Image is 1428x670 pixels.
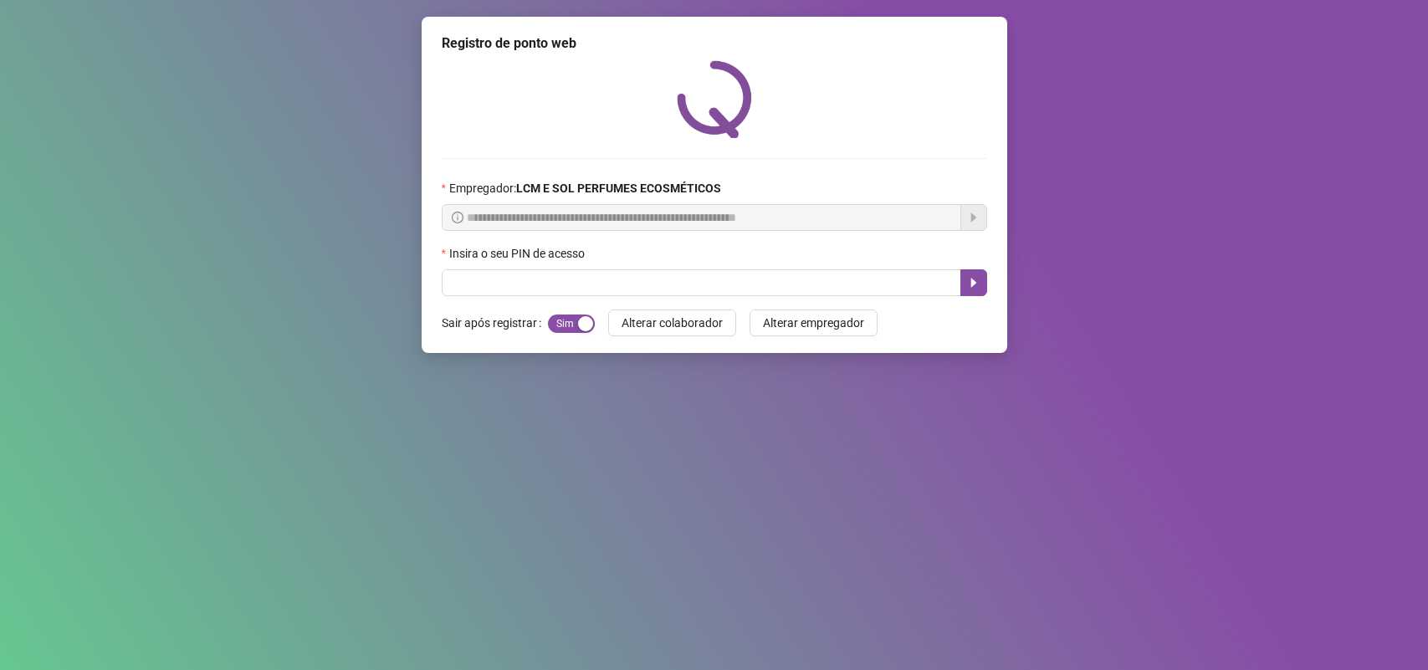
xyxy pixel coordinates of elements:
span: Alterar empregador [763,314,864,332]
span: info-circle [452,212,463,223]
img: QRPoint [677,60,752,138]
strong: LCM E SOL PERFUMES ECOSMÉTICOS [516,182,721,195]
label: Insira o seu PIN de acesso [442,244,596,263]
span: Empregador : [449,179,721,197]
button: Alterar empregador [750,309,878,336]
span: caret-right [967,276,980,289]
label: Sair após registrar [442,309,548,336]
button: Alterar colaborador [608,309,736,336]
span: Alterar colaborador [622,314,723,332]
div: Registro de ponto web [442,33,987,54]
